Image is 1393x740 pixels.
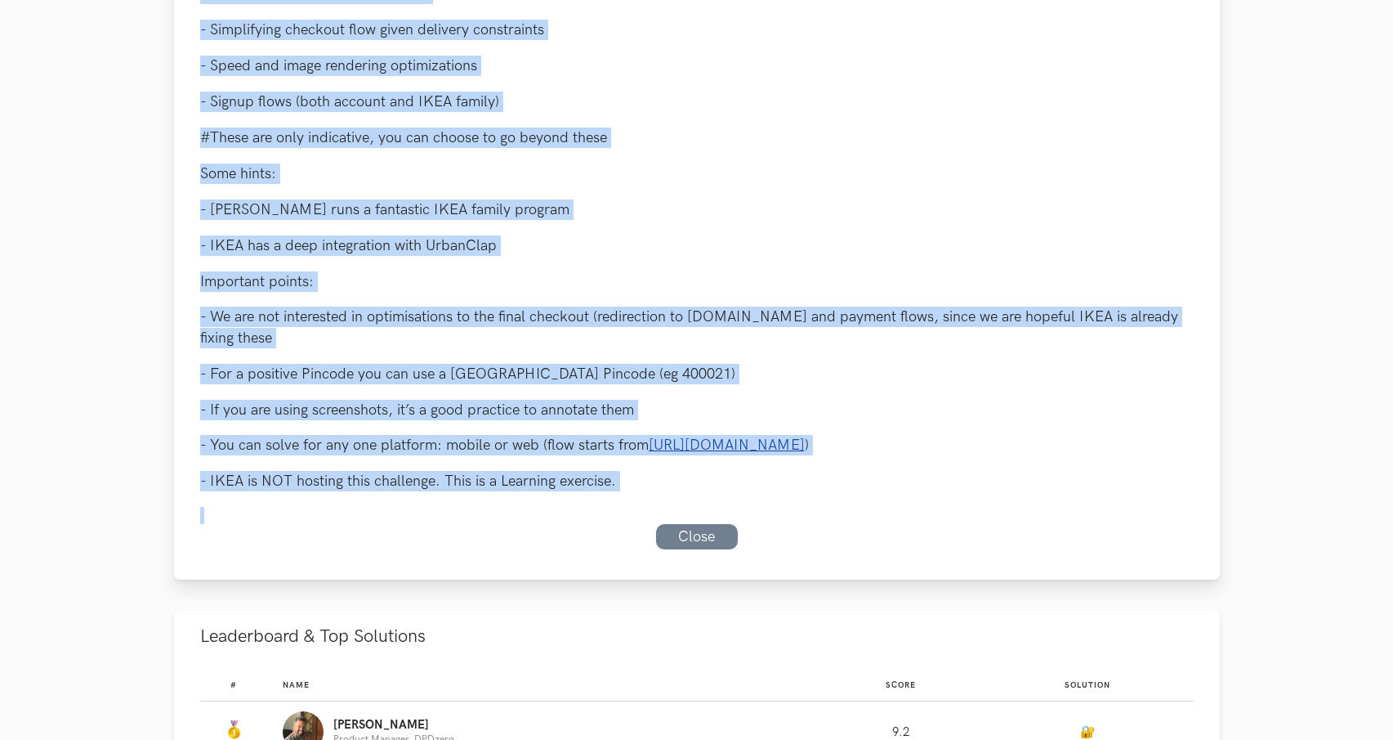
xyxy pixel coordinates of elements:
p: Some hints: [200,164,1194,184]
p: - IKEA has a deep integration with UrbanClap [200,235,1194,256]
span: Name [283,680,310,690]
p: - Simplifying checkout flow given delivery constraints [200,20,1194,40]
p: - IKEA is NOT hosting this challenge. This is a Learning exercise. [200,471,1194,491]
p: - Signup flows (both account and IKEA family) [200,92,1194,112]
a: Close [656,524,738,549]
p: - Speed and image rendering optimizations [200,56,1194,76]
span: # [230,680,237,690]
img: Gold Medal [224,720,243,740]
button: Leaderboard & Top Solutions [174,611,1220,662]
a: 🔐 [1080,725,1095,739]
a: [URL][DOMAIN_NAME] [649,437,805,454]
p: Important points: [200,271,1194,292]
p: - For a positive Pincode you can use a [GEOGRAPHIC_DATA] Pincode (eg 400021) [200,364,1194,384]
span: Solution [1065,680,1110,690]
span: Leaderboard & Top Solutions [200,626,426,648]
p: #These are only indicative, you can choose to go beyond these [200,128,1194,148]
p: - You can solve for any one platform: mobile or web (flow starts from ) [200,435,1194,455]
p: - We are not interested in optimisations to the final checkout (redirection to [DOMAIN_NAME] and ... [200,307,1194,348]
p: - [PERSON_NAME] runs a fantastic IKEA family program [200,200,1194,220]
span: Score [886,680,916,690]
p: - If you are using screenshots, it’s a good practice to annotate them [200,400,1194,420]
p: [PERSON_NAME] [333,719,454,732]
